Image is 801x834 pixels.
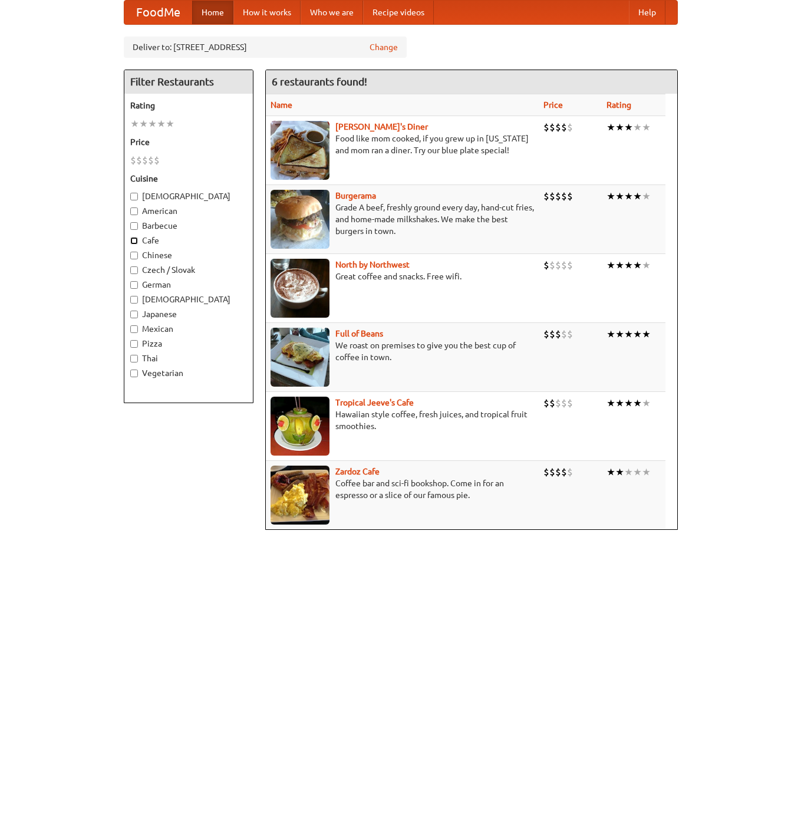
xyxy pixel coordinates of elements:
[549,190,555,203] li: $
[130,325,138,333] input: Mexican
[130,100,247,111] h5: Rating
[148,154,154,167] li: $
[130,237,138,245] input: Cafe
[272,76,367,87] ng-pluralize: 6 restaurants found!
[130,207,138,215] input: American
[543,190,549,203] li: $
[633,259,642,272] li: ★
[642,190,651,203] li: ★
[271,259,329,318] img: north.jpg
[124,1,192,24] a: FoodMe
[606,190,615,203] li: ★
[642,397,651,410] li: ★
[271,202,534,237] p: Grade A beef, freshly ground every day, hand-cut fries, and home-made milkshakes. We make the bes...
[606,259,615,272] li: ★
[642,259,651,272] li: ★
[624,397,633,410] li: ★
[561,121,567,134] li: $
[642,121,651,134] li: ★
[130,154,136,167] li: $
[629,1,665,24] a: Help
[130,222,138,230] input: Barbecue
[233,1,301,24] a: How it works
[130,220,247,232] label: Barbecue
[136,154,142,167] li: $
[549,466,555,479] li: $
[561,328,567,341] li: $
[271,271,534,282] p: Great coffee and snacks. Free wifi.
[157,117,166,130] li: ★
[130,294,247,305] label: [DEMOGRAPHIC_DATA]
[363,1,434,24] a: Recipe videos
[301,1,363,24] a: Who we are
[271,408,534,432] p: Hawaiian style coffee, fresh juices, and tropical fruit smoothies.
[624,121,633,134] li: ★
[567,259,573,272] li: $
[335,260,410,269] a: North by Northwest
[624,466,633,479] li: ★
[335,191,376,200] a: Burgerama
[606,328,615,341] li: ★
[130,281,138,289] input: German
[154,154,160,167] li: $
[142,154,148,167] li: $
[130,367,247,379] label: Vegetarian
[271,328,329,387] img: beans.jpg
[624,259,633,272] li: ★
[130,117,139,130] li: ★
[130,370,138,377] input: Vegetarian
[633,328,642,341] li: ★
[130,279,247,291] label: German
[555,259,561,272] li: $
[555,121,561,134] li: $
[615,466,624,479] li: ★
[335,398,414,407] a: Tropical Jeeve's Cafe
[166,117,174,130] li: ★
[642,328,651,341] li: ★
[555,190,561,203] li: $
[543,328,549,341] li: $
[543,259,549,272] li: $
[130,235,247,246] label: Cafe
[335,467,380,476] b: Zardoz Cafe
[271,466,329,525] img: zardoz.jpg
[271,397,329,456] img: jeeves.jpg
[130,264,247,276] label: Czech / Slovak
[130,249,247,261] label: Chinese
[130,340,138,348] input: Pizza
[633,466,642,479] li: ★
[567,121,573,134] li: $
[543,121,549,134] li: $
[606,100,631,110] a: Rating
[130,352,247,364] label: Thai
[615,328,624,341] li: ★
[192,1,233,24] a: Home
[624,328,633,341] li: ★
[130,296,138,304] input: [DEMOGRAPHIC_DATA]
[335,122,428,131] a: [PERSON_NAME]'s Diner
[606,466,615,479] li: ★
[567,397,573,410] li: $
[271,121,329,180] img: sallys.jpg
[130,355,138,362] input: Thai
[130,193,138,200] input: [DEMOGRAPHIC_DATA]
[543,466,549,479] li: $
[271,190,329,249] img: burgerama.jpg
[335,329,383,338] a: Full of Beans
[139,117,148,130] li: ★
[271,477,534,501] p: Coffee bar and sci-fi bookshop. Come in for an espresso or a slice of our famous pie.
[271,339,534,363] p: We roast on premises to give you the best cup of coffee in town.
[555,466,561,479] li: $
[615,190,624,203] li: ★
[130,252,138,259] input: Chinese
[124,37,407,58] div: Deliver to: [STREET_ADDRESS]
[124,70,253,94] h4: Filter Restaurants
[271,100,292,110] a: Name
[549,121,555,134] li: $
[130,311,138,318] input: Japanese
[567,466,573,479] li: $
